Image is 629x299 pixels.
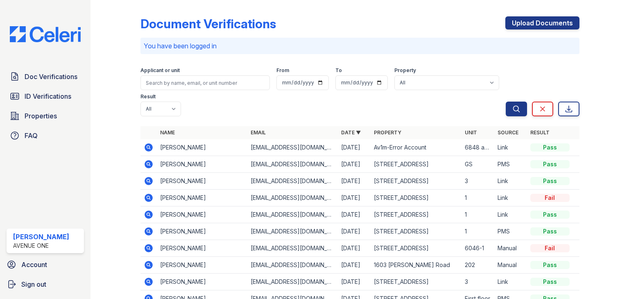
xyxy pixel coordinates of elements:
td: [PERSON_NAME] [157,274,247,290]
td: [STREET_ADDRESS] [371,274,461,290]
td: [PERSON_NAME] [157,240,247,257]
div: Pass [530,278,570,286]
label: To [335,67,342,74]
td: [DATE] [338,190,371,206]
div: [PERSON_NAME] [13,232,69,242]
td: [EMAIL_ADDRESS][DOMAIN_NAME] [247,223,338,240]
td: [STREET_ADDRESS] [371,206,461,223]
td: [DATE] [338,206,371,223]
div: Pass [530,160,570,168]
div: Avenue One [13,242,69,250]
a: ID Verifications [7,88,84,104]
td: Link [494,206,527,223]
td: 1 [462,223,494,240]
td: Manual [494,257,527,274]
a: Sign out [3,276,87,292]
span: FAQ [25,131,38,140]
td: [STREET_ADDRESS] [371,173,461,190]
td: [PERSON_NAME] [157,206,247,223]
td: [EMAIL_ADDRESS][DOMAIN_NAME] [247,156,338,173]
td: GS [462,156,494,173]
a: Email [251,129,266,136]
img: CE_Logo_Blue-a8612792a0a2168367f1c8372b55b34899dd931a85d93a1a3d3e32e68fde9ad4.png [3,26,87,42]
td: Link [494,274,527,290]
td: PMS [494,223,527,240]
td: Av1m-Error Account [371,139,461,156]
a: Account [3,256,87,273]
td: [DATE] [338,274,371,290]
td: [STREET_ADDRESS] [371,240,461,257]
span: ID Verifications [25,91,71,101]
td: Link [494,173,527,190]
td: PMS [494,156,527,173]
a: Unit [465,129,477,136]
input: Search by name, email, or unit number [140,75,270,90]
div: Pass [530,211,570,219]
td: 1603 [PERSON_NAME] Road [371,257,461,274]
td: [EMAIL_ADDRESS][DOMAIN_NAME] [247,257,338,274]
a: Source [498,129,518,136]
td: [EMAIL_ADDRESS][DOMAIN_NAME] [247,240,338,257]
td: [PERSON_NAME] [157,173,247,190]
label: From [276,67,289,74]
label: Result [140,93,156,100]
a: Upload Documents [505,16,579,29]
td: 3 [462,274,494,290]
td: [DATE] [338,223,371,240]
td: 202 [462,257,494,274]
td: [EMAIL_ADDRESS][DOMAIN_NAME] [247,173,338,190]
div: Pass [530,143,570,152]
a: Date ▼ [341,129,361,136]
td: [PERSON_NAME] [157,257,247,274]
td: 6848 apt 4 [462,139,494,156]
td: Link [494,139,527,156]
span: Sign out [21,279,46,289]
a: Doc Verifications [7,68,84,85]
td: [EMAIL_ADDRESS][DOMAIN_NAME] [247,139,338,156]
td: [DATE] [338,257,371,274]
td: [STREET_ADDRESS] [371,190,461,206]
td: [EMAIL_ADDRESS][DOMAIN_NAME] [247,206,338,223]
a: Property [374,129,401,136]
td: [PERSON_NAME] [157,190,247,206]
div: Document Verifications [140,16,276,31]
td: [STREET_ADDRESS] [371,156,461,173]
td: [EMAIL_ADDRESS][DOMAIN_NAME] [247,274,338,290]
a: Properties [7,108,84,124]
a: Name [160,129,175,136]
td: [STREET_ADDRESS] [371,223,461,240]
td: 3 [462,173,494,190]
td: 1 [462,206,494,223]
td: Manual [494,240,527,257]
td: [DATE] [338,173,371,190]
div: Pass [530,177,570,185]
div: Pass [530,261,570,269]
span: Doc Verifications [25,72,77,82]
td: [DATE] [338,240,371,257]
td: [EMAIL_ADDRESS][DOMAIN_NAME] [247,190,338,206]
div: Fail [530,194,570,202]
td: [PERSON_NAME] [157,139,247,156]
div: Pass [530,227,570,236]
td: [PERSON_NAME] [157,156,247,173]
a: FAQ [7,127,84,144]
label: Property [394,67,416,74]
p: You have been logged in [144,41,576,51]
td: [PERSON_NAME] [157,223,247,240]
td: [DATE] [338,156,371,173]
label: Applicant or unit [140,67,180,74]
span: Account [21,260,47,270]
td: 1 [462,190,494,206]
div: Fail [530,244,570,252]
td: Link [494,190,527,206]
td: 6046-1 [462,240,494,257]
span: Properties [25,111,57,121]
a: Result [530,129,550,136]
td: [DATE] [338,139,371,156]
